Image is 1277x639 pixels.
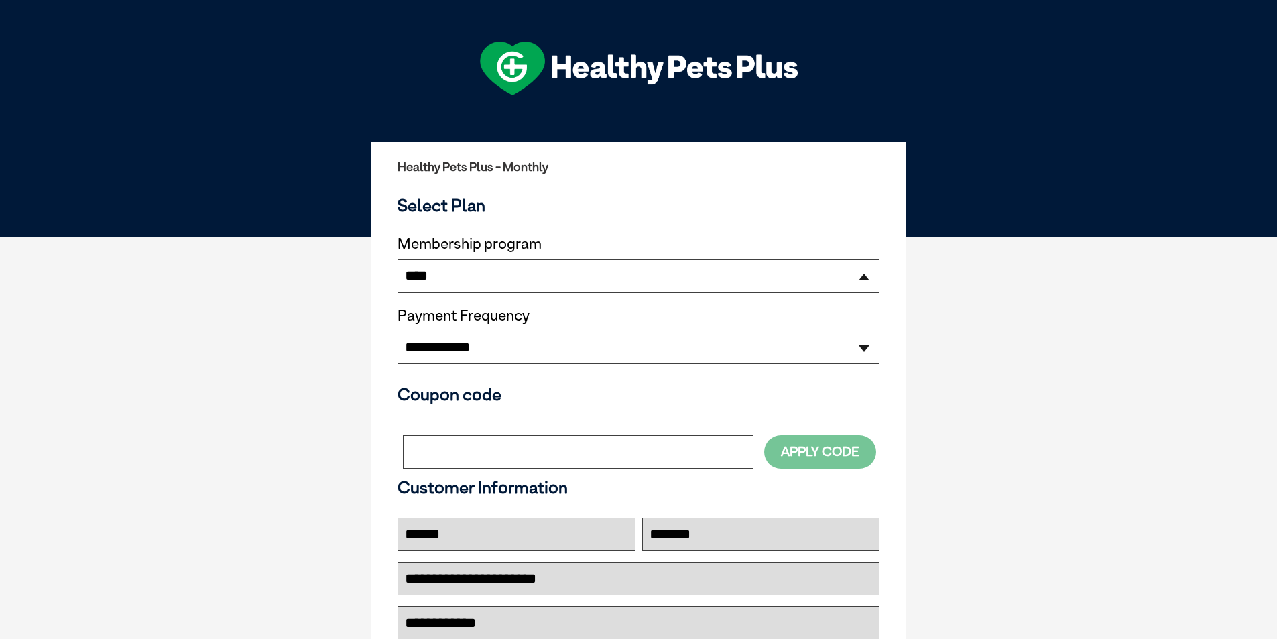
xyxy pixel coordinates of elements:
label: Membership program [398,235,879,253]
h3: Select Plan [398,195,879,215]
img: hpp-logo-landscape-green-white.png [480,42,798,95]
h3: Customer Information [398,477,879,498]
h2: Healthy Pets Plus - Monthly [398,160,879,174]
h3: Coupon code [398,384,879,404]
button: Apply Code [764,435,876,468]
label: Payment Frequency [398,307,530,325]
